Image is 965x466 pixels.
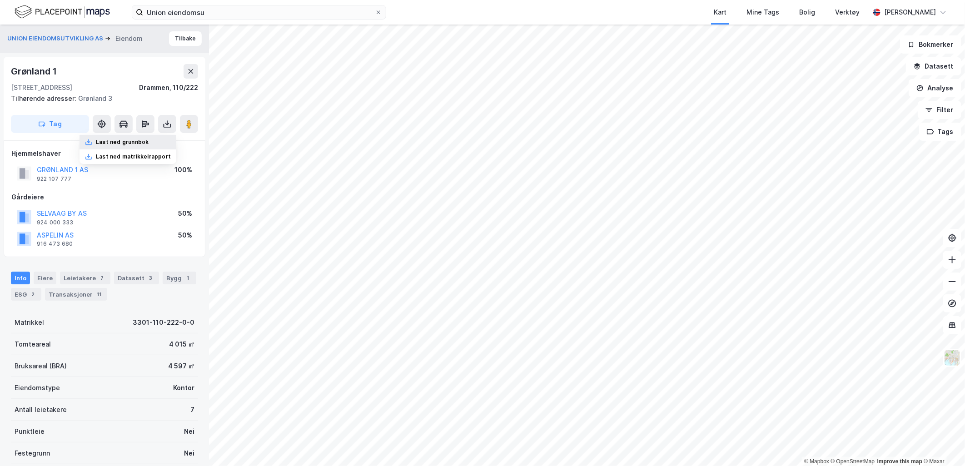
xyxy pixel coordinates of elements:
iframe: Chat Widget [920,422,965,466]
input: Søk på adresse, matrikkel, gårdeiere, leietakere eller personer [143,5,375,19]
div: 7 [98,273,107,283]
div: Drammen, 110/222 [139,82,198,93]
div: 11 [95,290,104,299]
div: ESG [11,288,41,301]
div: 4 597 ㎡ [168,361,194,372]
div: Grønland 3 [11,93,191,104]
div: 50% [178,208,192,219]
div: Antall leietakere [15,404,67,415]
a: OpenStreetMap [831,458,875,465]
div: Eiendom [115,33,143,44]
span: Tilhørende adresser: [11,94,78,102]
div: Matrikkel [15,317,44,328]
div: 3 [146,273,155,283]
div: Nei [184,448,194,459]
img: Z [944,349,961,367]
a: Mapbox [804,458,829,465]
div: 50% [178,230,192,241]
div: Info [11,272,30,284]
button: Datasett [906,57,961,75]
button: UNION EIENDOMSUTVIKLING AS [7,34,105,43]
div: Bolig [799,7,815,18]
button: Analyse [909,79,961,97]
button: Tilbake [169,31,202,46]
div: Hjemmelshaver [11,148,198,159]
div: Grønland 1 [11,64,59,79]
button: Tags [919,123,961,141]
div: 922 107 777 [37,175,71,183]
div: Nei [184,426,194,437]
div: Gårdeiere [11,192,198,203]
button: Tag [11,115,89,133]
div: 916 473 680 [37,240,73,248]
div: [STREET_ADDRESS] [11,82,72,93]
button: Filter [918,101,961,119]
button: Bokmerker [900,35,961,54]
div: [PERSON_NAME] [884,7,936,18]
div: Eiendomstype [15,382,60,393]
div: Punktleie [15,426,45,437]
a: Improve this map [877,458,922,465]
div: Kart [714,7,726,18]
div: 924 000 333 [37,219,73,226]
div: Leietakere [60,272,110,284]
div: Datasett [114,272,159,284]
div: 100% [174,164,192,175]
div: Verktøy [835,7,860,18]
div: Festegrunn [15,448,50,459]
div: Last ned grunnbok [96,139,149,146]
div: Tomteareal [15,339,51,350]
div: Kontor [173,382,194,393]
img: logo.f888ab2527a4732fd821a326f86c7f29.svg [15,4,110,20]
div: 7 [190,404,194,415]
div: 4 015 ㎡ [169,339,194,350]
div: Last ned matrikkelrapport [96,153,171,160]
div: 3301-110-222-0-0 [133,317,194,328]
div: Bygg [163,272,196,284]
div: 2 [29,290,38,299]
div: 1 [184,273,193,283]
div: Bruksareal (BRA) [15,361,67,372]
div: Eiere [34,272,56,284]
div: Transaksjoner [45,288,107,301]
div: Mine Tags [746,7,779,18]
